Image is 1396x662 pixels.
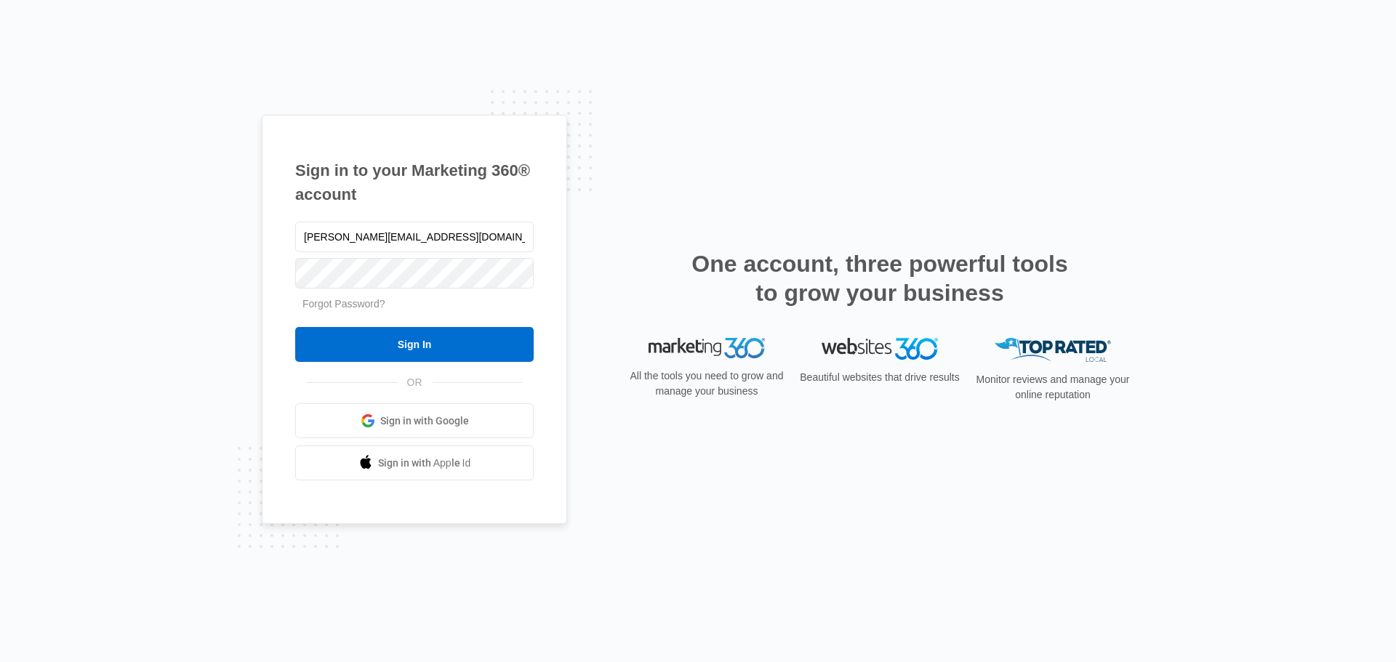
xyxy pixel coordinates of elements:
p: Monitor reviews and manage your online reputation [971,372,1134,403]
img: Websites 360 [822,338,938,359]
a: Forgot Password? [302,298,385,310]
a: Sign in with Apple Id [295,445,534,480]
input: Email [295,222,534,252]
h2: One account, three powerful tools to grow your business [687,249,1072,307]
p: All the tools you need to grow and manage your business [625,368,788,399]
input: Sign In [295,327,534,362]
a: Sign in with Google [295,403,534,438]
img: Marketing 360 [649,338,765,358]
span: OR [397,375,433,390]
h1: Sign in to your Marketing 360® account [295,158,534,206]
p: Beautiful websites that drive results [798,370,961,385]
span: Sign in with Apple Id [378,456,471,471]
span: Sign in with Google [380,413,469,429]
img: Top Rated Local [995,338,1111,362]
